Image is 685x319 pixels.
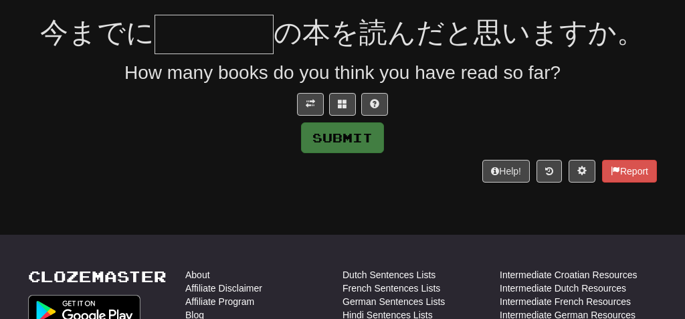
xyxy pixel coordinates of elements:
[361,93,388,116] button: Single letter hint - you only get 1 per sentence and score half the points! alt+h
[185,268,210,282] a: About
[185,295,254,308] a: Affiliate Program
[342,268,435,282] a: Dutch Sentences Lists
[500,295,631,308] a: Intermediate French Resources
[274,17,645,48] span: の本を読んだと思いますか。
[297,93,324,116] button: Toggle translation (alt+t)
[342,295,445,308] a: German Sentences Lists
[342,282,440,295] a: French Sentences Lists
[536,160,562,183] button: Round history (alt+y)
[28,60,657,86] div: How many books do you think you have read so far?
[329,93,356,116] button: Switch sentence to multiple choice alt+p
[40,17,155,48] span: 今までに
[602,160,657,183] button: Report
[28,268,167,285] a: Clozemaster
[301,122,384,153] button: Submit
[500,282,626,295] a: Intermediate Dutch Resources
[482,160,530,183] button: Help!
[185,282,262,295] a: Affiliate Disclaimer
[500,268,637,282] a: Intermediate Croatian Resources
